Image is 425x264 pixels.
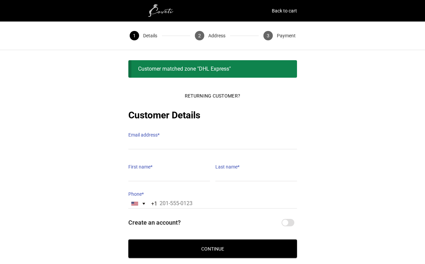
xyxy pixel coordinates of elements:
[128,109,297,122] h2: Customer Details
[128,199,297,209] input: 201-555-0123
[128,4,196,17] img: white1.png
[263,31,273,40] span: 3
[130,31,139,40] span: 1
[151,198,157,209] div: +1
[128,60,297,78] div: Customer matched zone "DHL Express"
[125,22,162,50] button: 1 Details
[215,162,297,172] label: Last name
[128,239,297,258] button: Continue
[195,31,204,40] span: 2
[128,162,210,172] label: First name
[128,217,280,229] span: Create an account?
[143,31,157,40] span: Details
[190,22,230,50] button: 2 Address
[277,31,296,40] span: Payment
[272,6,297,15] a: Back to cart
[259,22,300,50] button: 3 Payment
[129,199,157,208] button: Selected country
[208,31,225,40] span: Address
[179,88,246,103] button: Returning Customer?
[282,219,294,226] input: Create an account?
[128,189,297,199] label: Phone
[128,130,297,140] label: Email address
